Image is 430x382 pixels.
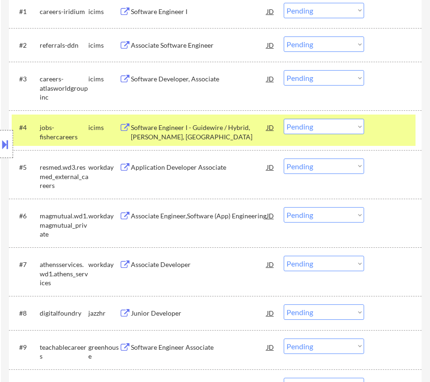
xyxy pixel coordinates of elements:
div: Software Developer, Associate [131,74,266,84]
div: #2 [19,41,32,50]
div: JD [266,70,275,87]
div: Software Engineer I - Guidewire / Hybrid, [PERSON_NAME], [GEOGRAPHIC_DATA] [131,123,266,141]
div: JD [266,304,275,321]
div: JD [266,159,275,175]
div: digitalfoundry [40,309,89,318]
div: JD [266,256,275,273]
div: Software Engineer I [131,7,266,16]
div: JD [266,207,275,224]
div: JD [266,3,275,20]
div: JD [266,119,275,136]
div: workday [88,260,119,269]
div: JD [266,339,275,355]
div: Associate Engineer,Software (App) Engineering [131,211,266,221]
div: #7 [19,260,32,269]
div: careers-iridium [40,7,89,16]
div: #8 [19,309,32,318]
div: icims [88,41,119,50]
div: Application Developer Associate [131,163,266,172]
div: JD [266,36,275,53]
div: teachablecareers [40,343,89,361]
div: Junior Developer [131,309,266,318]
div: #9 [19,343,32,352]
div: referrals-ddn [40,41,89,50]
div: jazzhr [88,309,119,318]
div: athensservices.wd1.athens_services [40,260,89,288]
div: greenhouse [88,343,119,361]
div: Software Engineer Associate [131,343,266,352]
div: Associate Software Engineer [131,41,266,50]
div: icims [88,7,119,16]
div: Associate Developer [131,260,266,269]
div: #1 [19,7,32,16]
